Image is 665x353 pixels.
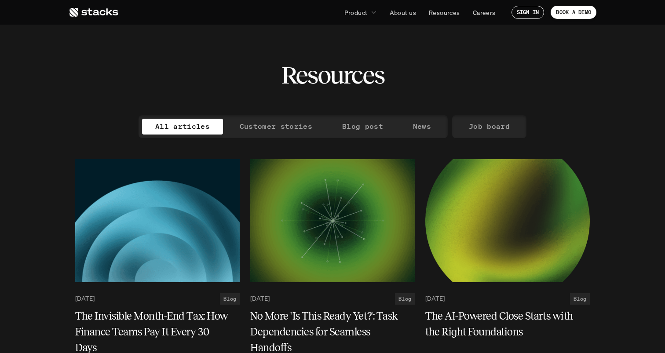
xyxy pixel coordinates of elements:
[240,120,312,133] p: Customer stories
[250,293,415,305] a: [DATE]Blog
[574,296,586,302] h2: Blog
[329,119,396,135] a: Blog post
[75,295,95,302] p: [DATE]
[400,119,444,135] a: News
[142,119,223,135] a: All articles
[384,4,421,20] a: About us
[155,120,210,133] p: All articles
[473,8,496,17] p: Careers
[281,62,384,89] h2: Resources
[551,6,596,19] a: BOOK A DEMO
[227,119,325,135] a: Customer stories
[425,295,445,302] p: [DATE]
[250,295,270,302] p: [DATE]
[413,120,431,133] p: News
[398,296,411,302] h2: Blog
[342,120,383,133] p: Blog post
[469,120,510,133] p: Job board
[429,8,460,17] p: Resources
[223,296,236,302] h2: Blog
[390,8,416,17] p: About us
[512,6,544,19] a: SIGN IN
[517,9,539,15] p: SIGN IN
[424,4,465,20] a: Resources
[344,8,368,17] p: Product
[468,4,501,20] a: Careers
[556,9,591,15] p: BOOK A DEMO
[75,293,240,305] a: [DATE]Blog
[425,308,590,340] a: The AI-Powered Close Starts with the Right Foundations
[425,308,579,340] h5: The AI-Powered Close Starts with the Right Foundations
[456,119,523,135] a: Job board
[425,293,590,305] a: [DATE]Blog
